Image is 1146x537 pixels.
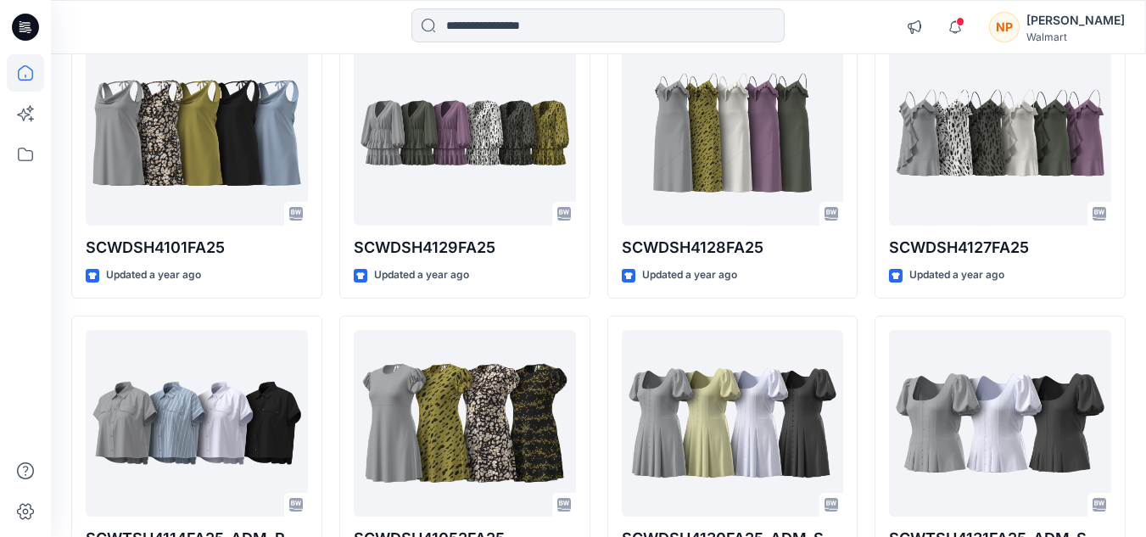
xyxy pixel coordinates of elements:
[354,330,576,517] a: SCWDSH41052FA25
[889,39,1111,226] a: SCWDSH4127FA25
[889,236,1111,260] p: SCWDSH4127FA25
[642,266,737,284] p: Updated a year ago
[622,330,844,517] a: SCWDSH4130FA25_ADM_STRETCH POPLIN
[989,12,1020,42] div: NP
[86,330,308,517] a: SCWTSH4114FA25_ADM_POPLIN
[622,39,844,226] a: SCWDSH4128FA25
[354,39,576,226] a: SCWDSH4129FA25
[86,39,308,226] a: SCWDSH4101FA25
[374,266,469,284] p: Updated a year ago
[86,236,308,260] p: SCWDSH4101FA25
[354,236,576,260] p: SCWDSH4129FA25
[106,266,201,284] p: Updated a year ago
[889,330,1111,517] a: SCWTSH4131FA25_ADM_STRETCH POPLIN
[1026,31,1125,43] div: Walmart
[909,266,1004,284] p: Updated a year ago
[1026,10,1125,31] div: [PERSON_NAME]
[622,236,844,260] p: SCWDSH4128FA25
